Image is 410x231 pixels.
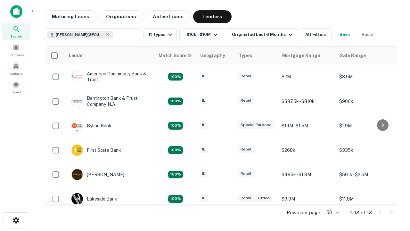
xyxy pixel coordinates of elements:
div: 50 [324,208,340,217]
td: $1.9M [336,114,394,138]
div: Special Purpose [238,121,274,129]
th: Sale Range [336,47,394,64]
button: Originations [99,10,143,23]
span: Contacts [10,71,22,76]
div: Matching Properties: 3, hasApolloMatch: undefined [168,98,183,105]
td: $268k [278,138,336,162]
span: Borrowers [8,52,24,57]
div: Geography [200,52,225,59]
div: First State Bank [71,144,121,156]
div: Matching Properties: 2, hasApolloMatch: undefined [168,73,183,81]
a: Borrowers [2,41,30,59]
img: picture [72,96,83,107]
img: picture [72,120,83,131]
div: IL [200,194,208,202]
span: Saved [12,90,21,95]
button: $10k - $10M [179,28,224,41]
div: American Community Bank & Trust [71,71,148,82]
img: picture [72,145,83,156]
div: Retail [238,170,254,177]
td: $2M [278,64,336,89]
div: Retail [238,194,254,202]
div: Capitalize uses an advanced AI algorithm to match your search with the best lender. The match sco... [159,52,192,59]
div: IL [200,146,208,153]
div: Sale Range [340,52,366,59]
a: Contacts [2,60,30,77]
th: Capitalize uses an advanced AI algorithm to match your search with the best lender. The match sco... [155,47,196,64]
div: Byline Bank [71,120,111,132]
h6: Match Score [159,52,191,59]
td: $1.1M - $1.5M [278,114,336,138]
span: Search [10,34,22,39]
th: Lender [65,47,155,64]
div: IL [200,97,208,104]
div: IL [200,73,208,80]
td: $335k [336,138,394,162]
td: $3.9M [336,64,394,89]
div: Barrington Bank & Trust Company, N.a. [71,95,148,107]
div: Matching Properties: 2, hasApolloMatch: undefined [168,146,183,154]
button: Originated Last 6 Months [227,28,297,41]
button: All Filters [300,28,332,41]
div: Retail [238,97,254,104]
div: Lender [69,52,84,59]
div: Mortgage Range [282,52,320,59]
td: $561k - $2.5M [336,162,394,187]
img: picture [72,71,83,82]
div: Office [255,194,272,202]
td: $495k - $1.3M [278,162,336,187]
img: capitalize-icon.png [10,5,22,18]
div: Originated Last 6 Months [232,31,294,38]
div: Retail [238,73,254,80]
div: Retail [238,146,254,153]
td: $900k [336,89,394,113]
div: [PERSON_NAME] [71,169,124,180]
p: 1–18 of 18 [350,209,372,217]
button: Active Loans [146,10,191,23]
button: Save your search to get updates of matches that match your search criteria. [334,28,355,41]
a: Search [2,23,30,40]
button: Lenders [193,10,232,23]
img: picture [72,169,83,180]
td: $11.8M [336,187,394,211]
td: $9.3M [278,187,336,211]
div: Types [239,52,252,59]
div: Lakeside Bank [71,193,117,205]
iframe: Chat Widget [378,180,410,210]
p: Rows per page: [287,209,321,217]
div: Matching Properties: 3, hasApolloMatch: undefined [168,195,183,203]
p: L B [74,195,80,202]
th: Types [235,47,278,64]
a: Saved [2,79,30,96]
button: Reset [357,28,378,41]
th: Geography [196,47,235,64]
div: Matching Properties: 3, hasApolloMatch: undefined [168,122,183,130]
div: Matching Properties: 3, hasApolloMatch: undefined [168,171,183,178]
span: [PERSON_NAME][GEOGRAPHIC_DATA], [GEOGRAPHIC_DATA] [56,32,104,38]
button: Maturing Loans [45,10,96,23]
th: Mortgage Range [278,47,336,64]
button: 11 Types [143,28,177,41]
td: $387.5k - $810k [278,89,336,113]
div: IL [200,121,208,129]
div: IL [200,170,208,177]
